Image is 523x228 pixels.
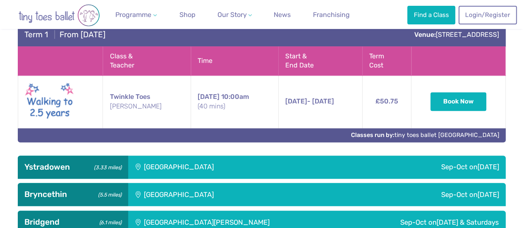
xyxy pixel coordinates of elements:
div: Sep-Oct on [342,156,506,179]
a: Find a Class [407,6,455,24]
strong: Venue: [414,31,436,38]
a: Classes run by:tiny toes ballet [GEOGRAPHIC_DATA] [351,132,499,139]
img: Walking to Twinkle New (May 2025) [25,81,74,123]
small: [PERSON_NAME] [110,102,184,111]
th: Class & Teacher [103,46,191,75]
td: £50.75 [362,75,411,128]
div: [GEOGRAPHIC_DATA] [128,156,342,179]
a: Venue:[STREET_ADDRESS] [414,31,499,38]
small: (5.5 miles) [95,190,121,198]
small: (6.1 miles) [96,217,121,226]
a: Our Story [214,7,255,23]
td: Twinkle Toes [103,75,191,128]
td: 10:00am [191,75,278,128]
a: Shop [176,7,199,23]
h3: Bryncethin [24,190,122,199]
div: Sep-Oct on [342,183,506,206]
a: Franchising [310,7,353,23]
th: Time [191,46,278,75]
span: | [50,30,60,39]
strong: Classes run by: [351,132,394,139]
a: Programme [112,7,160,23]
span: Programme [115,11,151,19]
span: [DATE] & Saturdays [437,218,499,226]
h3: Bridgend [24,217,122,227]
span: - [DATE] [285,97,334,105]
span: Franchising [313,11,350,19]
h3: Ystradowen [24,162,122,172]
span: [DATE] [285,97,307,105]
span: [DATE] [478,190,499,199]
span: [DATE] [198,93,220,101]
button: Book Now [430,92,487,110]
a: News [270,7,294,23]
a: Login/Register [459,6,516,24]
img: tiny toes ballet [10,4,109,26]
span: Our Story [217,11,246,19]
span: Term 1 [24,30,48,39]
div: [GEOGRAPHIC_DATA] [128,183,342,206]
small: (3.33 miles) [91,162,121,171]
h4: From [DATE] [24,30,105,40]
th: Start & End Date [278,46,362,75]
th: Term Cost [362,46,411,75]
span: Shop [179,11,196,19]
span: News [274,11,291,19]
small: (40 mins) [198,102,271,111]
span: [DATE] [478,163,499,171]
